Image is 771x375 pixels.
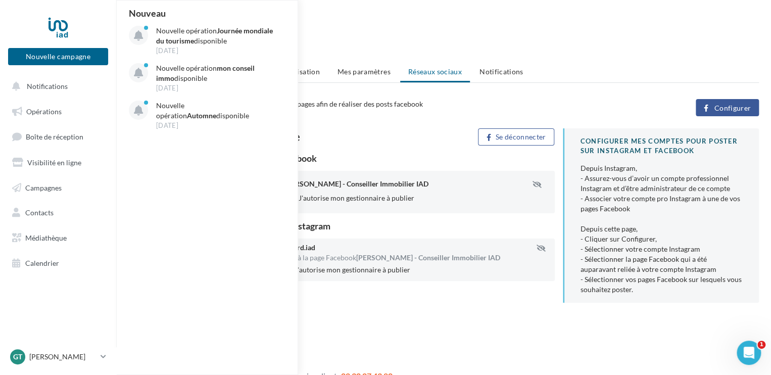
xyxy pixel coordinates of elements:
b: "Visibilité en ligne" [92,202,169,210]
div: Suivez ce pas à pas et si besoin, écrivez-nous à [14,76,188,101]
div: Service-Client de Digitaleo [65,110,157,120]
a: comment optimiser votre fiche point de vente. [39,234,174,253]
a: Médiathèque [6,227,110,249]
div: • Téléphone [39,318,176,329]
b: Cliquez sur une fiche [39,266,122,274]
div: 1Mettre des fiches points de vente à jour [19,173,183,197]
a: GT [PERSON_NAME] [8,347,108,366]
a: Opérations [6,101,110,122]
div: CONFIGURER MES COMPTES POUR POSTER sur instagram et facebook [581,136,743,155]
button: go back [7,4,26,23]
div: Mettre des fiches points de vente à jour [39,177,171,197]
div: Relié à la page Facebook [280,253,551,263]
a: Calendrier [6,253,110,274]
h1: Gérer mon compte [128,16,759,31]
div: Débuter avec la visibilité en ligne [14,40,188,76]
div: Concentrez-vous sur : [39,307,176,318]
button: Nouvelle campagne [8,48,108,65]
span: Contacts [25,208,54,217]
p: [PERSON_NAME] [29,352,97,362]
a: [EMAIL_ADDRESS][DOMAIN_NAME] [44,89,185,99]
div: Depuis Instagram, - Assurez-vous d’avoir un compte professionnel Instagram et d’être administrate... [581,163,743,295]
span: GT [13,352,22,362]
iframe: Intercom live chat [737,341,761,365]
div: , puis sur pour la modifier. [39,265,176,297]
span: Visibilité en ligne [27,158,81,167]
span: Associez vos pages afin de réaliser des posts facebook [256,100,423,108]
div: Etr Ange [256,131,401,143]
span: [PERSON_NAME] - Conseiller Immobilier IAD [284,179,428,188]
div: Depuis l'onglet , retrouvez l'ensemble de vos fiches établissements. Un smiley vous indique [39,201,176,254]
p: Environ 10 minutes [123,134,192,145]
div: Offre: IADSURMESUREFT [128,44,759,55]
span: Notifications [479,67,523,76]
label: J'autorise mon gestionnaire à publier [284,193,414,203]
span: [PERSON_NAME] - Conseiller Immobilier IAD [356,253,500,262]
a: Contacts [6,202,110,223]
button: Notifications [6,76,106,97]
span: Configurer [714,104,751,112]
span: Opérations [26,107,62,116]
span: Mes paramètres [338,67,391,76]
a: Visibilité en ligne [6,152,110,173]
span: Campagnes [25,183,62,192]
span: 1 [757,341,765,349]
button: Configurer [696,99,759,116]
span: Médiathèque [25,233,67,242]
p: 3 étapes [10,134,41,145]
a: Campagnes [6,177,110,199]
b: "Fiche point de vente" [50,276,139,285]
label: J'autorise mon gestionnaire à publier [280,265,410,275]
span: Boîte de réception [26,132,83,141]
span: Notifications [27,82,68,90]
div: Compte Instagram [256,221,555,230]
button: Se déconnecter [478,128,554,146]
div: Page Facebook [256,154,555,163]
img: Profile image for Service-Client [45,107,61,123]
a: Boîte de réception [6,126,110,148]
div: Fermer [177,5,196,23]
div: Référence client : 41DIADLIEU - 792372 [128,33,759,43]
span: Calendrier [25,259,59,267]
